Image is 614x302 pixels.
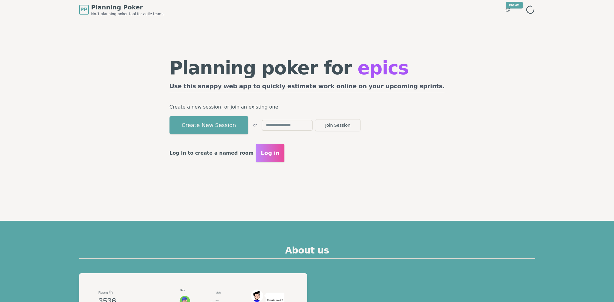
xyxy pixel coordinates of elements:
[79,3,165,16] a: PPPlanning PokerNo.1 planning poker tool for agile teams
[315,119,361,131] button: Join Session
[169,103,445,111] p: Create a new session, or join an existing one
[502,4,513,15] button: New!
[253,123,257,128] span: or
[169,82,445,93] h2: Use this snappy web app to quickly estimate work online on your upcoming sprints.
[357,57,408,79] span: epics
[91,3,165,12] span: Planning Poker
[261,149,280,157] span: Log in
[256,144,284,162] button: Log in
[169,59,445,77] h1: Planning poker for
[79,245,535,259] h2: About us
[91,12,165,16] span: No.1 planning poker tool for agile teams
[169,116,248,134] button: Create New Session
[80,6,87,13] span: PP
[506,2,523,8] div: New!
[169,149,254,157] p: Log in to create a named room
